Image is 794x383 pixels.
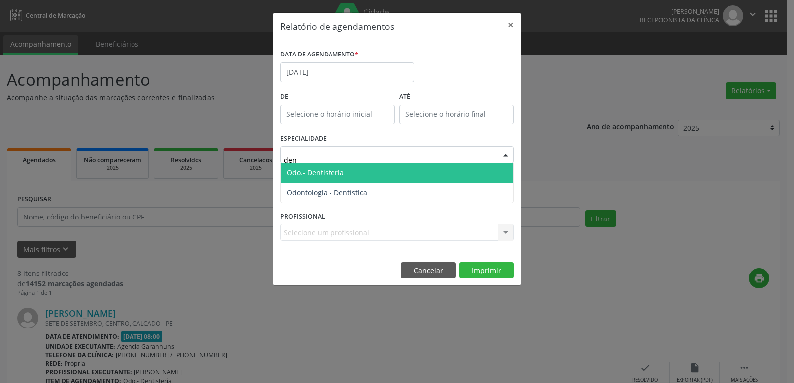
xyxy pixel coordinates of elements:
input: Selecione o horário inicial [280,105,395,124]
input: Seleciona uma especialidade [284,150,493,169]
label: DATA DE AGENDAMENTO [280,47,358,62]
label: PROFISSIONAL [280,209,325,224]
h5: Relatório de agendamentos [280,20,394,33]
label: De [280,89,395,105]
label: ATÉ [399,89,514,105]
input: Selecione o horário final [399,105,514,124]
span: Odontologia - Dentística [287,188,367,197]
button: Close [501,13,521,37]
span: Odo.- Dentisteria [287,168,344,177]
label: ESPECIALIDADE [280,131,327,147]
button: Imprimir [459,262,514,279]
button: Cancelar [401,262,456,279]
input: Selecione uma data ou intervalo [280,62,414,82]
